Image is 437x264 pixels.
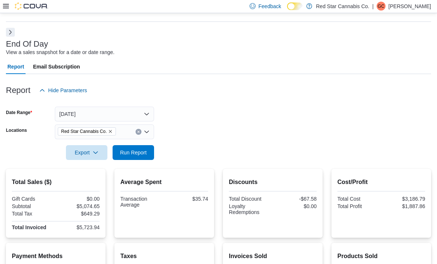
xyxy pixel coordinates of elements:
[12,252,100,261] h2: Payment Methods
[55,107,154,122] button: [DATE]
[6,110,32,116] label: Date Range
[61,128,107,136] span: Red Star Cannabis Co.
[229,204,271,215] div: Loyalty Redemptions
[12,178,100,187] h2: Total Sales ($)
[7,60,24,74] span: Report
[36,83,90,98] button: Hide Parameters
[388,2,431,11] p: [PERSON_NAME]
[6,86,30,95] h3: Report
[6,28,15,37] button: Next
[383,204,426,210] div: $1,887.86
[58,128,116,136] span: Red Star Cannabis Co.
[6,128,27,134] label: Locations
[377,2,386,11] div: Gianfranco Catalano
[337,204,380,210] div: Total Profit
[372,2,374,11] p: |
[378,2,384,11] span: GC
[12,211,54,217] div: Total Tax
[57,211,100,217] div: $649.29
[120,178,208,187] h2: Average Spent
[120,149,147,157] span: Run Report
[136,129,141,135] button: Clear input
[316,2,369,11] p: Red Star Cannabis Co.
[120,196,163,208] div: Transaction Average
[33,60,80,74] span: Email Subscription
[57,204,100,210] div: $5,074.65
[6,40,48,49] h3: End Of Day
[15,3,48,10] img: Cova
[70,146,103,160] span: Export
[144,129,150,135] button: Open list of options
[258,3,281,10] span: Feedback
[12,204,54,210] div: Subtotal
[66,146,107,160] button: Export
[274,204,317,210] div: $0.00
[166,196,209,202] div: $35.74
[337,196,380,202] div: Total Cost
[57,225,100,231] div: $5,723.94
[337,178,425,187] h2: Cost/Profit
[113,146,154,160] button: Run Report
[287,3,303,10] input: Dark Mode
[229,196,271,202] div: Total Discount
[229,252,317,261] h2: Invoices Sold
[108,130,113,134] button: Remove Red Star Cannabis Co. from selection in this group
[274,196,317,202] div: -$67.58
[337,252,425,261] h2: Products Sold
[229,178,317,187] h2: Discounts
[12,225,46,231] strong: Total Invoiced
[48,87,87,94] span: Hide Parameters
[120,252,208,261] h2: Taxes
[12,196,54,202] div: Gift Cards
[383,196,426,202] div: $3,186.79
[6,49,114,57] div: View a sales snapshot for a date or date range.
[57,196,100,202] div: $0.00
